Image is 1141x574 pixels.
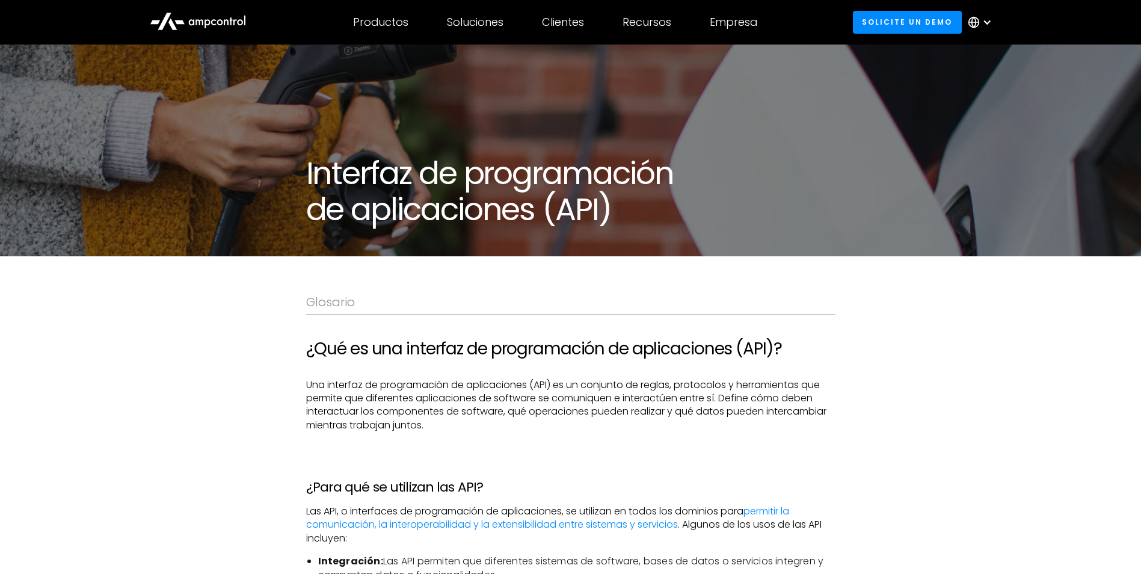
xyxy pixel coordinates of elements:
p: Una interfaz de programación de aplicaciones (API) es un conjunto de reglas, protocolos y herrami... [306,378,835,433]
a: Solicite un demo [853,11,962,33]
a: permitir la comunicación, la interoperabilidad y la extensibilidad entre sistemas y servicios [306,504,789,531]
div: Soluciones [447,16,503,29]
p: Las API, o interfaces de programación de aplicaciones, se utilizan en todos los dominios para . A... [306,505,835,545]
h2: ¿Qué es una interfaz de programación de aplicaciones (API)? [306,339,835,359]
div: Clientes [542,16,584,29]
div: Recursos [623,16,671,29]
div: Productos [353,16,408,29]
strong: Integración: [318,554,383,568]
h3: ¿Para qué se utilizan las API? [306,480,835,495]
p: ‍ [306,442,835,455]
div: Glosario [306,295,835,309]
div: Empresa [710,16,757,29]
h1: Interfaz de programación de aplicaciones (API) [306,155,835,227]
